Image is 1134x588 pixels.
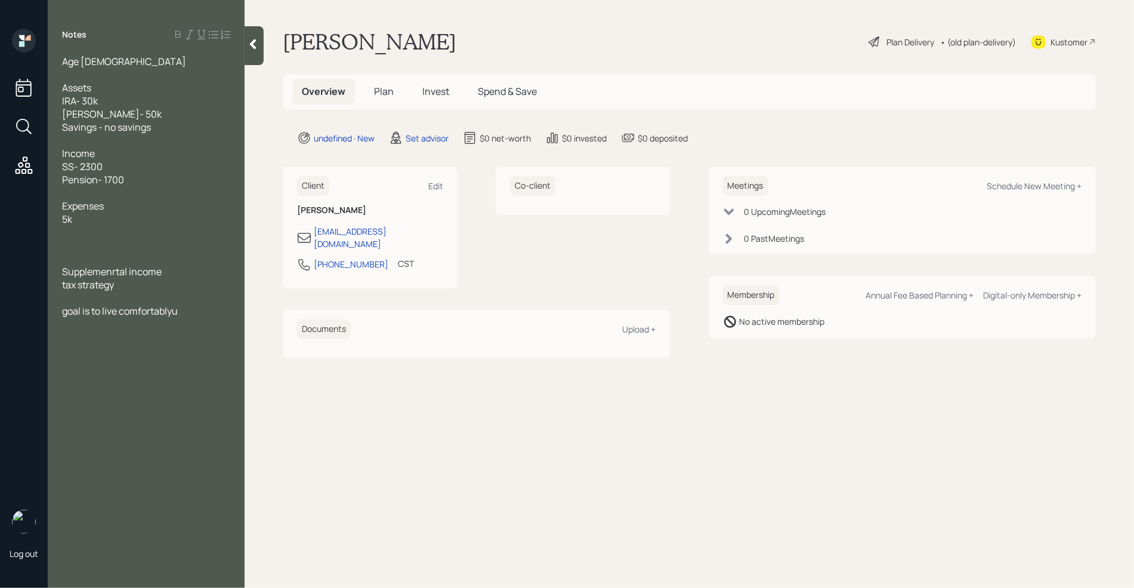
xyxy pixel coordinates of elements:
div: $0 net-worth [480,132,531,144]
h6: [PERSON_NAME] [297,205,443,216]
div: Log out [10,548,38,559]
span: Spend & Save [478,85,537,98]
span: Expenses [62,199,104,213]
img: retirable_logo.png [12,510,36,534]
span: goal is to live comfortablyu [62,304,178,318]
h6: Meetings [723,176,768,196]
div: Kustomer [1050,36,1087,48]
h1: [PERSON_NAME] [283,29,456,55]
div: CST [398,257,414,270]
span: Pension- 1700 [62,173,124,186]
span: Plan [374,85,394,98]
div: Set advisor [406,132,449,144]
div: $0 deposited [638,132,688,144]
div: 0 Past Meeting s [744,232,805,245]
span: Savings - no savings [62,121,151,134]
span: 5k [62,213,72,226]
div: • (old plan-delivery) [940,36,1016,48]
span: Invest [422,85,449,98]
div: Edit [428,180,443,192]
span: IRA- 30k [62,94,98,107]
span: Overview [302,85,345,98]
label: Notes [62,29,86,41]
div: $0 invested [562,132,607,144]
div: No active membership [740,315,825,328]
div: Schedule New Meeting + [987,180,1082,192]
span: Supplemenrtal income [62,265,162,278]
h6: Co-client [510,176,555,196]
div: Annual Fee Based Planning + [866,290,974,301]
h6: Documents [297,319,351,339]
div: Upload + [623,324,656,335]
span: Assets [62,81,91,94]
div: [PHONE_NUMBER] [314,258,388,270]
span: Age [DEMOGRAPHIC_DATA] [62,55,186,68]
div: undefined · New [314,132,375,144]
div: Digital-only Membership + [983,290,1082,301]
div: 0 Upcoming Meeting s [744,205,826,218]
span: tax strategy [62,278,114,291]
span: [PERSON_NAME]- 50k [62,107,162,121]
span: Income [62,147,95,160]
h6: Membership [723,285,780,305]
h6: Client [297,176,329,196]
div: Plan Delivery [886,36,934,48]
div: [EMAIL_ADDRESS][DOMAIN_NAME] [314,225,443,250]
span: SS- 2300 [62,160,103,173]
